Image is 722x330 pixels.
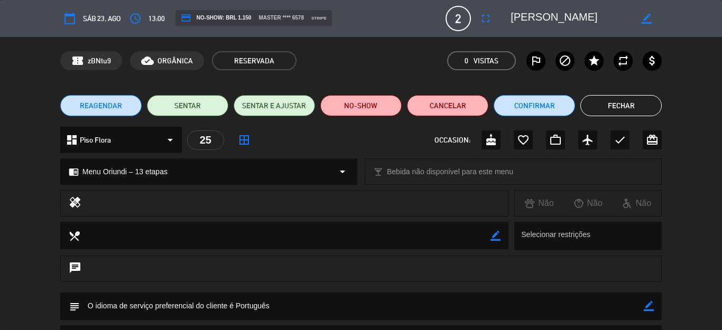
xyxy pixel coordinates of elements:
[129,12,142,25] i: access_time
[465,55,468,67] span: 0
[373,167,383,177] i: local_bar
[559,54,571,67] i: block
[549,134,562,146] i: work_outline
[485,134,497,146] i: cake
[336,165,349,178] i: arrow_drop_down
[320,95,402,116] button: NO-SHOW
[126,9,145,28] button: access_time
[212,51,297,70] span: RESERVADA
[83,13,121,25] span: Sáb 23, ago
[642,14,652,24] i: border_color
[407,95,488,116] button: Cancelar
[446,6,471,31] span: 2
[71,54,84,67] span: confirmation_number
[181,13,252,23] span: NO-SHOW: BRL 1.150
[80,100,122,111] span: REAGENDAR
[515,196,563,210] div: Não
[158,55,193,67] span: ORGÂNICA
[613,196,661,210] div: Não
[234,95,315,116] button: SENTAR E AJUSTAR
[69,167,79,177] i: chrome_reader_mode
[63,12,76,25] i: calendar_today
[181,13,191,23] i: credit_card
[88,55,111,67] span: zBNtu9
[588,54,600,67] i: star
[147,95,228,116] button: SENTAR
[187,130,224,150] div: 25
[530,54,542,67] i: outlined_flag
[614,134,626,146] i: check
[60,95,142,116] button: REAGENDAR
[82,166,168,178] span: Menu Oriundi – 13 etapas
[69,196,81,211] i: healing
[66,134,78,146] i: dashboard
[387,166,513,178] span: Bebida não disponível para este menu
[149,13,165,25] span: 13:00
[68,300,80,312] i: subject
[238,134,251,146] i: border_all
[494,95,575,116] button: Confirmar
[474,55,498,67] em: Visitas
[646,54,659,67] i: attach_money
[68,230,80,241] i: local_dining
[164,134,177,146] i: arrow_drop_down
[646,134,659,146] i: card_giftcard
[644,301,654,311] i: border_color
[580,95,662,116] button: Fechar
[476,9,495,28] button: fullscreen
[490,231,501,241] i: border_color
[479,12,492,25] i: fullscreen
[617,54,630,67] i: repeat
[564,196,613,210] div: Não
[69,261,81,276] i: chat
[517,134,530,146] i: favorite_border
[141,54,154,67] i: cloud_done
[311,15,327,22] span: stripe
[434,134,470,146] span: OCCASION:
[60,9,79,28] button: calendar_today
[581,134,594,146] i: airplanemode_active
[80,134,111,146] span: Piso Flora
